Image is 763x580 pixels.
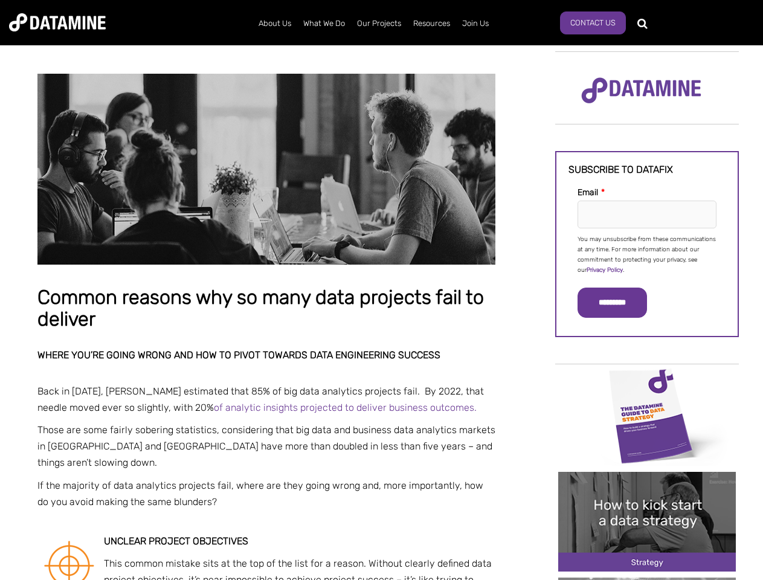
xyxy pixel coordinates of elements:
strong: Unclear project objectives [104,535,248,547]
a: About Us [253,8,297,39]
a: of analytic insights projected to deliver business outcomes. [214,402,477,413]
img: Datamine [9,13,106,31]
a: What We Do [297,8,351,39]
img: Data Strategy Cover thumbnail [558,366,736,465]
a: Resources [407,8,456,39]
a: Contact Us [560,11,626,34]
span: Email [578,187,598,198]
a: Privacy Policy [587,266,623,274]
a: Our Projects [351,8,407,39]
img: 20241212 How to kick start a data strategy-2 [558,472,736,572]
p: Back in [DATE], [PERSON_NAME] estimated that 85% of big data analytics projects fail. By 2022, th... [37,383,495,416]
h2: Where you’re going wrong and how to pivot towards data engineering success [37,350,495,361]
p: Those are some fairly sobering statistics, considering that big data and business data analytics ... [37,422,495,471]
img: Datamine Logo No Strapline - Purple [573,69,709,112]
p: If the majority of data analytics projects fail, where are they going wrong and, more importantly... [37,477,495,510]
h3: Subscribe to datafix [568,164,726,175]
a: Join Us [456,8,495,39]
img: Common reasons why so many data projects fail to deliver [37,74,495,265]
h1: Common reasons why so many data projects fail to deliver [37,287,495,330]
p: You may unsubscribe from these communications at any time. For more information about our commitm... [578,234,716,275]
